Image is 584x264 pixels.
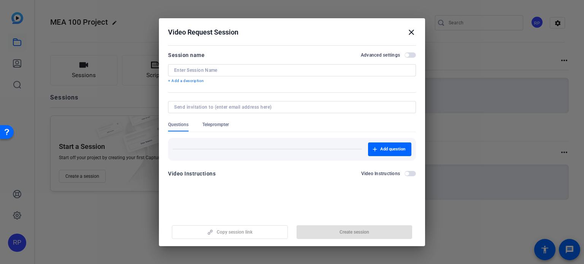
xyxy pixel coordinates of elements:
[361,171,400,177] h2: Video Instructions
[380,146,405,152] span: Add question
[407,28,416,37] mat-icon: close
[361,52,400,58] h2: Advanced settings
[202,122,229,128] span: Teleprompter
[168,169,216,178] div: Video Instructions
[368,142,411,156] button: Add question
[174,104,407,110] input: Send invitation to (enter email address here)
[168,51,205,60] div: Session name
[168,28,416,37] div: Video Request Session
[174,67,410,73] input: Enter Session Name
[168,122,189,128] span: Questions
[168,78,416,84] p: + Add a description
